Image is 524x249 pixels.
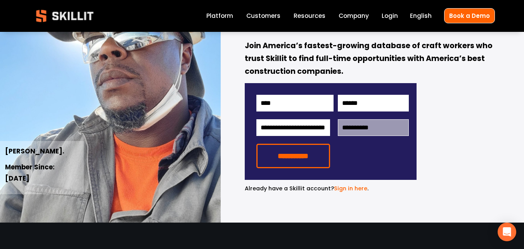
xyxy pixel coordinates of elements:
[382,11,398,21] a: Login
[5,162,56,185] strong: Member Since: [DATE]
[245,185,334,192] span: Already have a Skillit account?
[294,11,325,21] a: folder dropdown
[403,6,471,32] em: for free
[498,223,516,241] div: Open Intercom Messenger
[5,146,64,157] strong: [PERSON_NAME].
[334,185,367,192] a: Sign in here
[339,11,369,21] a: Company
[471,5,477,37] strong: .
[410,11,432,20] span: English
[410,11,432,21] div: language picker
[29,4,100,28] img: Skillit
[245,5,404,37] strong: construction job,
[294,11,325,20] span: Resources
[246,11,280,21] a: Customers
[444,8,495,23] a: Book a Demo
[245,40,494,78] strong: Join America’s fastest-growing database of craft workers who trust Skillit to find full-time oppo...
[245,184,417,193] p: .
[206,11,233,21] a: Platform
